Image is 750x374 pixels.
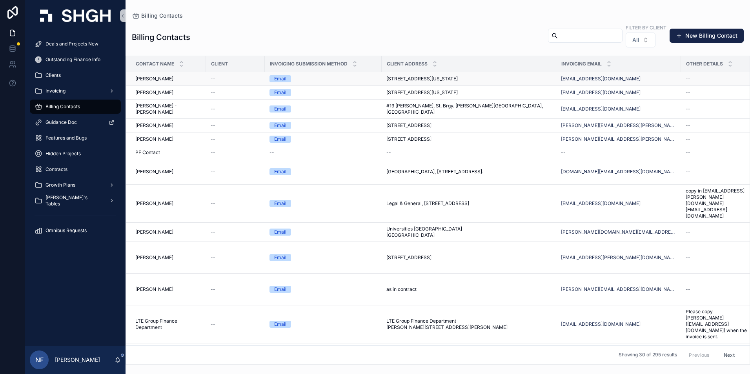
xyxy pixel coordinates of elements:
span: -- [686,106,690,112]
span: Client Address [387,61,428,67]
a: Outstanding Finance Info [30,53,121,67]
a: Email [269,105,377,113]
a: [EMAIL_ADDRESS][DOMAIN_NAME] [561,76,676,82]
span: [PERSON_NAME] [135,200,173,207]
a: [PERSON_NAME] [135,89,201,96]
span: Legal & General, [STREET_ADDRESS] [386,200,469,207]
a: -- [686,106,749,112]
a: [PERSON_NAME] [135,122,201,129]
span: [PERSON_NAME]'s Tables [46,194,103,207]
a: Billing Contacts [30,100,121,114]
span: -- [211,321,215,327]
a: [PERSON_NAME][EMAIL_ADDRESS][PERSON_NAME][DOMAIN_NAME] [561,122,676,129]
a: -- [686,286,749,292]
label: Filter by Client [626,24,666,31]
a: -- [686,169,749,175]
span: as in contract [386,286,417,292]
a: Email [269,168,377,175]
span: Showing 30 of 295 results [619,352,677,358]
a: -- [211,254,260,261]
span: -- [686,254,690,261]
a: -- [269,149,377,156]
span: Growth Plans [46,182,75,188]
a: Email [269,122,377,129]
a: as in contract [386,286,552,292]
a: -- [686,136,749,142]
span: Billing Contacts [46,103,80,110]
a: Deals and Projects New [30,37,121,51]
span: [STREET_ADDRESS] [386,254,431,261]
a: Invoicing [30,84,121,98]
a: [EMAIL_ADDRESS][DOMAIN_NAME] [561,89,676,96]
a: Email [269,286,377,293]
button: New Billing Contact [670,29,744,43]
span: copy in [EMAIL_ADDRESS][PERSON_NAME][DOMAIN_NAME] [EMAIL_ADDRESS][DOMAIN_NAME] [686,188,749,219]
span: [PERSON_NAME] - [PERSON_NAME] [135,103,201,115]
span: Clients [46,72,61,78]
span: -- [211,149,215,156]
span: -- [561,149,566,156]
a: Guidance Doc [30,115,121,129]
a: Email [269,136,377,143]
a: [PERSON_NAME] [135,200,201,207]
a: -- [686,122,749,129]
a: -- [686,149,749,156]
a: Please copy [PERSON_NAME] ([EMAIL_ADDRESS][DOMAIN_NAME]) when the invoice is sent. [686,309,749,340]
span: -- [686,76,690,82]
span: [PERSON_NAME] [135,254,173,261]
a: #19 [PERSON_NAME], St. Brgy. [PERSON_NAME][GEOGRAPHIC_DATA], [GEOGRAPHIC_DATA] [386,103,552,115]
a: [PERSON_NAME] [135,286,201,292]
span: -- [686,286,690,292]
a: Hidden Projects [30,147,121,161]
a: Billing Contacts [132,12,183,20]
a: Email [269,254,377,261]
span: -- [686,122,690,129]
a: Growth Plans [30,178,121,192]
button: Next [718,349,740,361]
a: -- [386,149,552,156]
a: [PERSON_NAME][EMAIL_ADDRESS][PERSON_NAME][DOMAIN_NAME] [561,136,676,142]
span: Universities [GEOGRAPHIC_DATA] [GEOGRAPHIC_DATA] [386,226,512,238]
img: App logo [40,9,111,22]
a: [PERSON_NAME] [135,229,201,235]
div: Email [274,122,286,129]
a: -- [211,229,260,235]
a: Email [269,229,377,236]
a: Legal & General, [STREET_ADDRESS] [386,200,552,207]
div: Email [274,168,286,175]
div: Email [274,136,286,143]
span: -- [686,229,690,235]
a: Email [269,75,377,82]
a: [STREET_ADDRESS] [386,122,552,129]
a: -- [686,89,749,96]
a: -- [686,254,749,261]
a: -- [211,200,260,207]
span: -- [211,229,215,235]
a: [STREET_ADDRESS][US_STATE] [386,76,552,82]
span: [PERSON_NAME] [135,229,173,235]
span: [PERSON_NAME] [135,136,173,142]
a: [EMAIL_ADDRESS][DOMAIN_NAME] [561,106,641,112]
span: [PERSON_NAME] [135,89,173,96]
a: Universities [GEOGRAPHIC_DATA] [GEOGRAPHIC_DATA] [386,226,552,238]
a: -- [561,149,676,156]
a: [PERSON_NAME]'s Tables [30,194,121,208]
a: Email [269,321,377,328]
a: [PERSON_NAME][EMAIL_ADDRESS][DOMAIN_NAME] [561,286,676,292]
span: Other Details [686,61,723,67]
span: -- [211,76,215,82]
span: [PERSON_NAME] [135,286,173,292]
div: scrollable content [25,31,126,248]
a: [EMAIL_ADDRESS][DOMAIN_NAME] [561,106,676,112]
a: LTE Group Finance Department [135,318,201,330]
div: Email [274,286,286,293]
span: -- [211,254,215,261]
a: -- [211,169,260,175]
a: [DOMAIN_NAME][EMAIL_ADDRESS][DOMAIN_NAME] [561,169,676,175]
span: -- [211,122,215,129]
a: -- [211,89,260,96]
